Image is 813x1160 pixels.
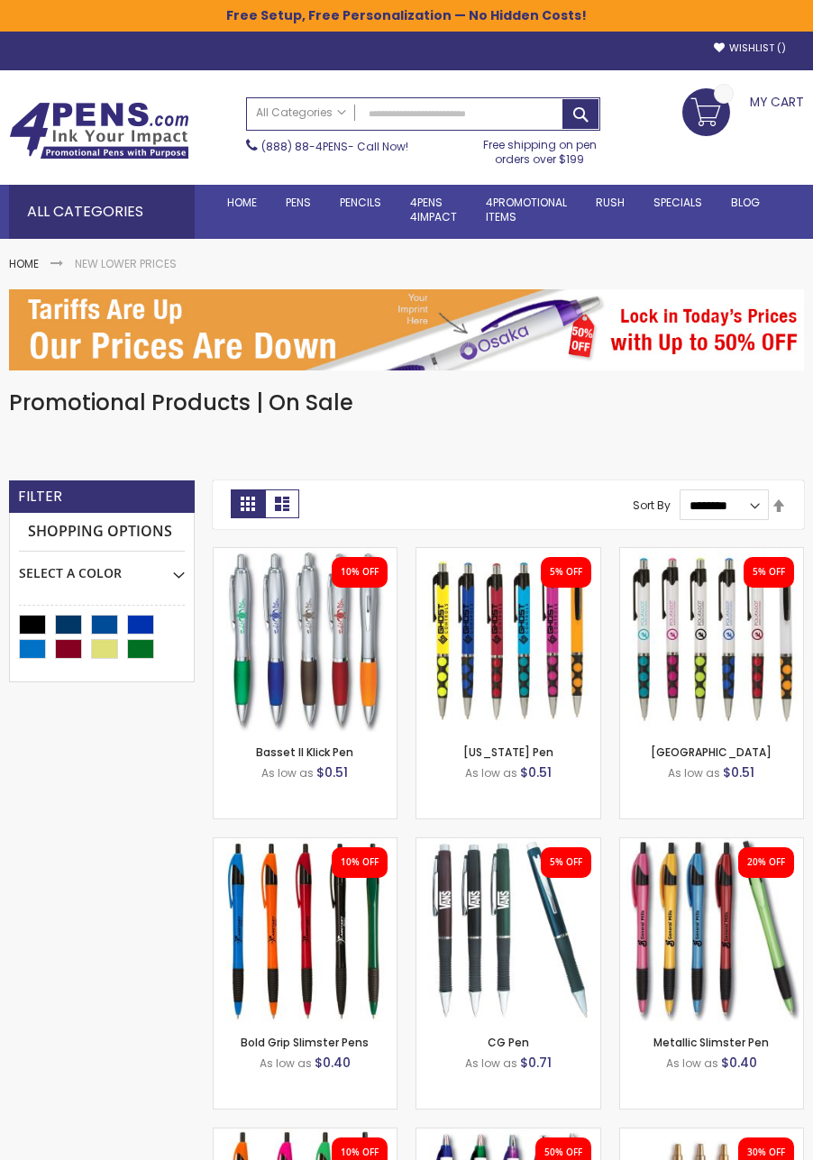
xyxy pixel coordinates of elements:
[75,256,177,271] strong: New Lower Prices
[416,548,600,732] img: Louisiana Pen
[316,763,348,781] span: $0.51
[666,1055,718,1071] span: As low as
[340,195,381,210] span: Pencils
[581,185,639,221] a: Rush
[247,98,355,128] a: All Categories
[341,566,379,579] div: 10% OFF
[620,837,804,853] a: Metallic Slimster Pen
[653,195,702,210] span: Specials
[416,837,600,853] a: CG Pen
[315,1054,351,1072] span: $0.40
[416,838,600,1022] img: CG Pen
[651,744,772,760] a: [GEOGRAPHIC_DATA]
[620,548,804,732] img: New Orleans Pen
[325,185,396,221] a: Pencils
[286,195,311,210] span: Pens
[668,765,720,781] span: As low as
[488,1035,529,1050] a: CG Pen
[723,763,754,781] span: $0.51
[721,1054,757,1072] span: $0.40
[620,547,804,562] a: New Orleans Pen
[653,1035,769,1050] a: Metallic Slimster Pen
[260,1055,312,1071] span: As low as
[465,1055,517,1071] span: As low as
[261,765,314,781] span: As low as
[9,289,804,370] img: New Lower Prices
[9,388,804,417] h1: Promotional Products | On Sale
[620,838,804,1022] img: Metallic Slimster Pen
[479,131,600,167] div: Free shipping on pen orders over $199
[256,744,353,760] a: Basset II Klick Pen
[227,195,257,210] span: Home
[341,856,379,869] div: 10% OFF
[396,185,471,235] a: 4Pens4impact
[633,498,671,513] label: Sort By
[214,547,397,562] a: Basset II Klick Pen
[463,744,553,760] a: [US_STATE] Pen
[550,566,582,579] div: 5% OFF
[261,139,408,154] span: - Call Now!
[544,1146,582,1159] div: 50% OFF
[465,765,517,781] span: As low as
[214,838,397,1022] img: Bold Grip Slimster Promotional Pens
[410,195,457,224] span: 4Pens 4impact
[639,185,717,221] a: Specials
[214,1128,397,1143] a: Neon Slimster Pen
[550,856,582,869] div: 5% OFF
[9,256,39,271] a: Home
[241,1035,369,1050] a: Bold Grip Slimster Pens
[18,487,62,507] strong: Filter
[19,552,185,582] div: Select A Color
[520,763,552,781] span: $0.51
[731,195,760,210] span: Blog
[256,105,346,120] span: All Categories
[714,41,786,55] a: Wishlist
[271,185,325,221] a: Pens
[213,185,271,221] a: Home
[19,513,185,552] strong: Shopping Options
[717,185,774,221] a: Blog
[416,547,600,562] a: Louisiana Pen
[486,195,567,224] span: 4PROMOTIONAL ITEMS
[9,102,189,160] img: 4Pens Custom Pens and Promotional Products
[416,1128,600,1143] a: Dual Spot Pen
[214,837,397,853] a: Bold Grip Slimster Promotional Pens
[9,185,195,239] div: All Categories
[747,1146,785,1159] div: 30% OFF
[231,489,265,518] strong: Grid
[596,195,625,210] span: Rush
[753,566,785,579] div: 5% OFF
[471,185,581,235] a: 4PROMOTIONALITEMS
[214,548,397,732] img: Basset II Klick Pen
[341,1146,379,1159] div: 10% OFF
[520,1054,552,1072] span: $0.71
[261,139,348,154] a: (888) 88-4PENS
[620,1128,804,1143] a: Sleeker Gold Pen
[747,856,785,869] div: 20% OFF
